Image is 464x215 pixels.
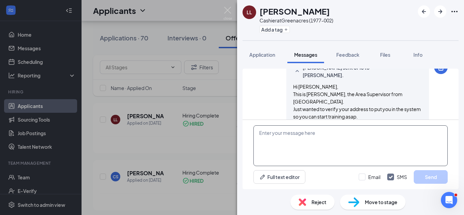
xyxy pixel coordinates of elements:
[260,5,330,17] h1: [PERSON_NAME]
[253,170,305,184] button: Full text editorPen
[259,174,266,180] svg: Pen
[413,52,423,58] span: Info
[293,84,421,135] span: Hi [PERSON_NAME], This is [PERSON_NAME], the Area Supervisor from [GEOGRAPHIC_DATA]. Just wanted ...
[436,7,444,16] svg: ArrowRight
[247,9,252,16] div: LL
[260,17,333,24] div: Cashier at Greenacres (1977-002)
[365,198,397,206] span: Move to stage
[434,5,446,18] button: ArrowRight
[414,170,448,184] button: Send
[294,52,317,58] span: Messages
[450,7,459,16] svg: Ellipses
[293,67,301,75] svg: SmallChevronUp
[380,52,390,58] span: Files
[336,52,359,58] span: Feedback
[249,52,275,58] span: Application
[420,7,428,16] svg: ArrowLeftNew
[284,28,288,32] svg: Plus
[441,192,457,208] iframe: Intercom live chat
[418,5,430,18] button: ArrowLeftNew
[311,198,326,206] span: Reject
[260,26,290,33] button: PlusAdd a tag
[303,64,392,79] span: [PERSON_NAME] sent SMS to [PERSON_NAME].
[392,64,422,79] span: [DATE] 11:40 AM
